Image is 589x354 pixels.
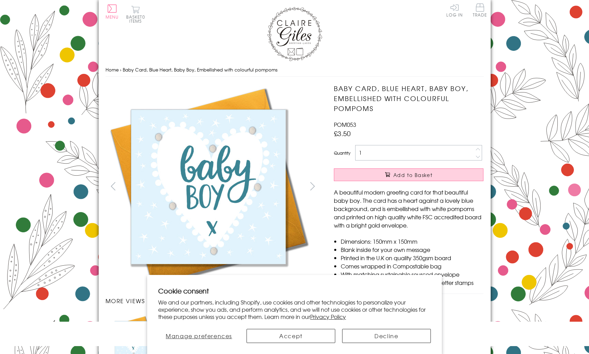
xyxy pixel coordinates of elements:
li: Dimensions: 150mm x 150mm [341,237,483,245]
img: Baby Card, Blue Heart, Baby Boy, Embellished with colourful pompoms [105,84,312,290]
button: prev [106,178,121,194]
nav: breadcrumbs [106,63,484,77]
img: Baby Card, Blue Heart, Baby Boy, Embellished with colourful pompoms [320,84,526,290]
p: A beautiful modern greeting card for that beautiful baby boy. The card has a heart against a love... [334,188,483,229]
a: Trade [473,3,487,18]
button: Accept [247,329,335,343]
span: Menu [106,14,119,20]
a: Home [106,66,119,73]
a: Privacy Policy [310,312,346,321]
a: Log In [446,3,463,17]
h1: Baby Card, Blue Heart, Baby Boy, Embellished with colourful pompoms [334,84,483,113]
button: next [305,178,320,194]
span: Trade [473,3,487,17]
p: We and our partners, including Shopify, use cookies and other technologies to personalize your ex... [158,299,431,320]
span: 0 items [129,14,145,24]
button: Decline [342,329,431,343]
li: With matching sustainable sourced envelope [341,270,483,278]
button: Basket0 items [126,5,145,23]
h3: More views [106,297,320,305]
li: Comes wrapped in Compostable bag [341,262,483,270]
span: › [120,66,121,73]
button: Add to Basket [334,168,483,181]
li: Printed in the U.K on quality 350gsm board [341,254,483,262]
label: Quantity [334,150,350,156]
span: Baby Card, Blue Heart, Baby Boy, Embellished with colourful pompoms [123,66,277,73]
span: £3.50 [334,129,351,138]
button: Manage preferences [158,329,240,343]
li: Blank inside for your own message [341,245,483,254]
span: Add to Basket [393,172,433,178]
button: Menu [106,4,119,19]
img: Claire Giles Greetings Cards [267,7,322,61]
h2: Cookie consent [158,286,431,296]
span: POM053 [334,120,356,129]
span: Manage preferences [166,332,232,340]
